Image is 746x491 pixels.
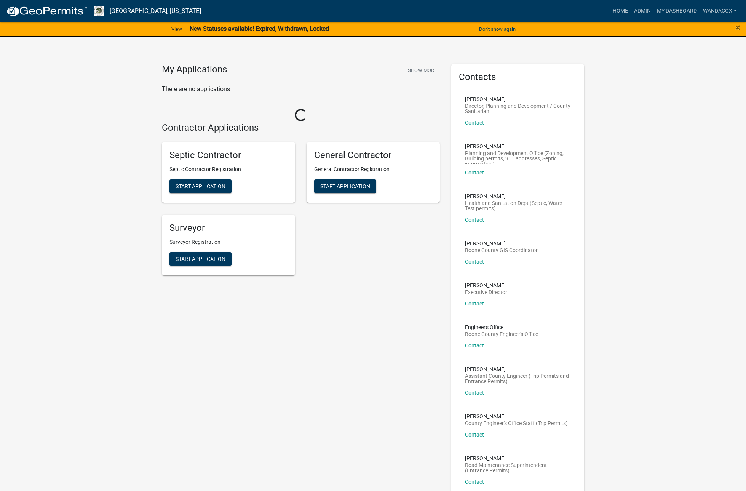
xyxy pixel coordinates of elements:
p: Assistant County Engineer (Trip Permits and Entrance Permits) [465,373,571,384]
p: County Engineer's Office Staff (Trip Permits) [465,421,568,426]
p: Executive Director [465,289,507,295]
a: Contact [465,120,484,126]
button: Show More [405,64,440,77]
a: [GEOGRAPHIC_DATA], [US_STATE] [110,5,201,18]
span: Start Application [176,183,225,189]
h5: Septic Contractor [169,150,288,161]
button: Close [735,23,740,32]
a: Contact [465,217,484,223]
p: Surveyor Registration [169,238,288,246]
p: [PERSON_NAME] [465,366,571,372]
wm-workflow-list-section: Contractor Applications [162,122,440,281]
p: [PERSON_NAME] [465,283,507,288]
p: General Contractor Registration [314,165,432,173]
a: Contact [465,301,484,307]
a: WandaCox [700,4,740,18]
a: Contact [465,479,484,485]
p: Health and Sanitation Dept (Septic, Water Test permits) [465,200,571,211]
span: × [735,22,740,33]
a: Home [610,4,631,18]
a: Contact [465,342,484,349]
p: Director, Planning and Development / County Sanitarian [465,103,571,114]
span: Start Application [320,183,370,189]
h4: My Applications [162,64,227,75]
h5: General Contractor [314,150,432,161]
button: Start Application [169,252,232,266]
p: Boone County GIS Coordinator [465,248,538,253]
a: My Dashboard [654,4,700,18]
p: Engineer's Office [465,325,538,330]
span: Start Application [176,256,225,262]
p: [PERSON_NAME] [465,144,571,149]
button: Start Application [314,179,376,193]
p: [PERSON_NAME] [465,96,571,102]
p: [PERSON_NAME] [465,241,538,246]
p: Septic Contractor Registration [169,165,288,173]
h5: Contacts [459,72,577,83]
button: Don't show again [476,23,519,35]
a: Contact [465,432,484,438]
a: Contact [465,390,484,396]
p: Boone County Engineer's Office [465,331,538,337]
button: Start Application [169,179,232,193]
h5: Surveyor [169,222,288,234]
a: Admin [631,4,654,18]
a: View [168,23,185,35]
p: Road Maintenance Superintendent (Entrance Permits) [465,462,571,473]
a: Contact [465,170,484,176]
a: Contact [465,259,484,265]
p: [PERSON_NAME] [465,456,571,461]
strong: New Statuses available! Expired, Withdrawn, Locked [190,25,329,32]
h4: Contractor Applications [162,122,440,133]
p: There are no applications [162,85,440,94]
img: Boone County, Iowa [94,6,104,16]
p: Planning and Development Office (Zoning, Building permits, 911 addresses, Septic information) [465,150,571,164]
p: [PERSON_NAME] [465,194,571,199]
p: [PERSON_NAME] [465,414,568,419]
